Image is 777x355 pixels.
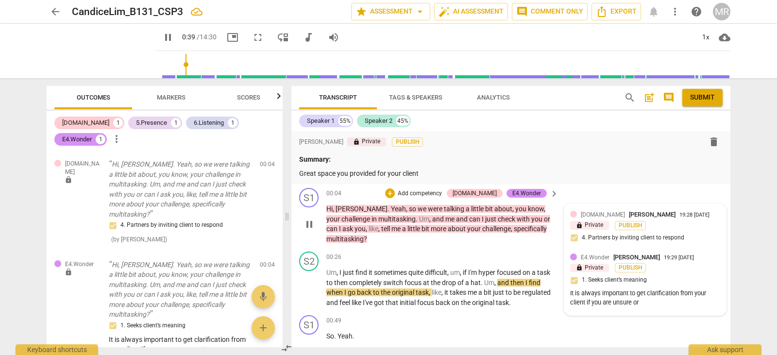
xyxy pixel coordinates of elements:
span: . [416,215,419,223]
span: , [378,225,381,233]
span: delete [708,136,720,148]
span: the [381,288,392,296]
span: compare_arrows [281,342,292,354]
span: that [386,299,400,306]
span: volume_up [328,32,339,43]
span: like [352,299,363,306]
span: I've [363,299,374,306]
button: Add voice note [252,285,275,308]
span: arrow_drop_down [414,6,426,17]
span: . [388,205,391,213]
div: 1 [228,118,237,128]
span: more_vert [111,133,122,145]
span: task [416,288,429,296]
button: Please Do Not Submit until your Assessment is Complete [682,89,723,106]
span: initial [400,299,417,306]
span: Publish [400,138,415,146]
span: then [334,279,349,287]
span: . [353,332,355,340]
span: comment [516,6,528,17]
span: Filler word [326,269,337,276]
span: ask [342,225,355,233]
span: little [471,205,485,213]
button: Switch to audio player [300,29,317,46]
span: so [409,205,418,213]
span: picture_in_picture [227,32,238,43]
span: the [431,279,442,287]
span: bit [484,288,493,296]
button: Hide comments panel [549,188,559,199]
span: , [429,288,432,296]
button: Fullscreen [249,29,267,46]
span: move_down [277,32,289,43]
span: So [326,332,334,340]
span: Scores [237,94,260,101]
span: / 14:30 [197,33,217,41]
span: Outcomes [77,94,110,101]
span: , [429,215,432,223]
span: , [494,279,497,287]
span: 00:04 [260,160,275,169]
p: Private [347,137,386,146]
span: , [447,269,450,276]
span: E4.Wonder [581,254,609,261]
span: [DOMAIN_NAME] [65,160,101,176]
span: comment [663,92,675,103]
div: Speaker 1 [307,116,335,126]
p: Hi, [PERSON_NAME]. Yeah, so we were talking a little bit about, you know, your challenge in multi... [109,260,252,320]
span: me [445,215,456,223]
div: 19:28 [DATE] [679,212,709,219]
span: find [355,269,369,276]
div: 19:29 [DATE] [664,255,694,261]
span: I [339,225,342,233]
span: a [532,269,537,276]
span: Hi [326,205,333,213]
span: a [465,279,471,287]
div: MR [713,3,730,20]
span: cloud_download [719,32,730,43]
button: AI Assessment [434,3,508,20]
div: Change speaker [299,252,319,271]
span: and [456,215,469,223]
span: pause [304,219,315,230]
button: Add outcome [252,316,275,339]
span: , [544,205,545,213]
span: to [506,288,513,296]
span: Analytics [477,94,510,101]
span: can [326,225,339,233]
div: E4.Wonder [512,189,541,198]
span: multitasking [326,235,364,243]
span: takes [450,288,468,296]
span: and [497,279,510,287]
span: , [441,288,444,296]
span: multitasking [378,215,416,223]
div: Ask support [689,344,761,355]
a: Help [688,3,705,20]
span: fullscreen [252,32,264,43]
button: Volume [325,29,342,46]
span: challenge [341,215,372,223]
span: Filler word [450,269,460,276]
span: pause [162,32,174,43]
span: got [374,299,386,306]
span: bit [485,205,494,213]
span: star [355,6,367,17]
p: Private [570,221,609,230]
span: I [525,279,529,287]
span: were [428,205,444,213]
span: in [372,215,378,223]
span: audiotrack [303,32,314,43]
span: more_vert [669,6,681,17]
span: lock [576,222,583,229]
span: about [448,225,467,233]
span: it [369,269,374,276]
span: original [472,299,496,306]
span: Transcript [319,94,357,101]
button: Pause [302,217,317,232]
div: [DOMAIN_NAME] [62,118,109,128]
span: sometimes [374,269,408,276]
span: can [469,215,482,223]
span: Yeah [391,205,406,213]
strong: Summary: [299,155,331,163]
span: or [544,215,550,223]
